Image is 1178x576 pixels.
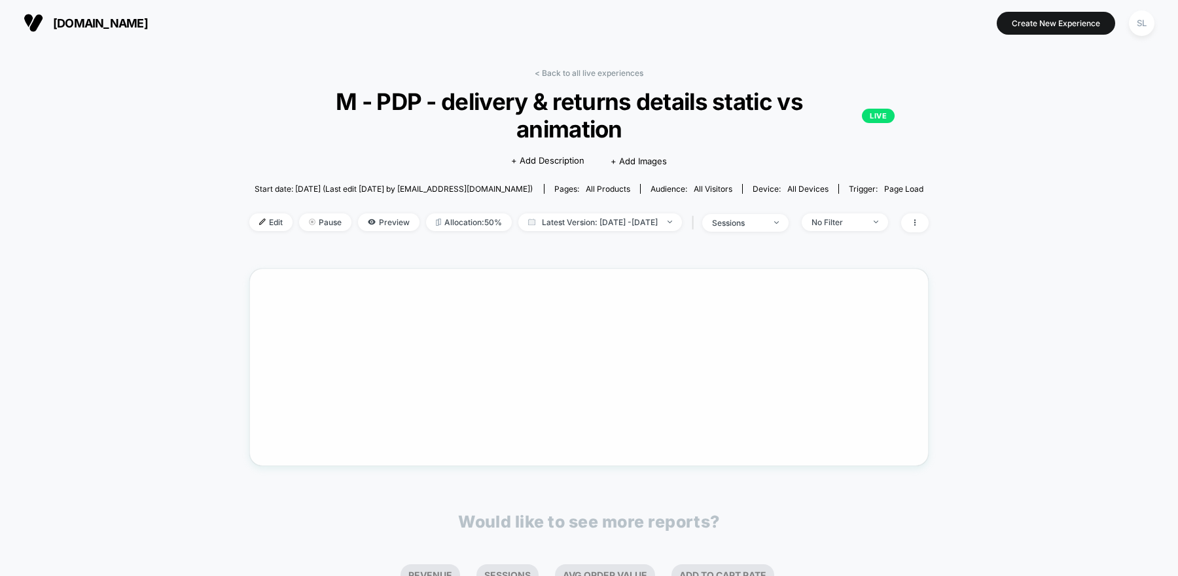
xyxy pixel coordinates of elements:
[651,184,732,194] div: Audience:
[436,219,441,226] img: rebalance
[554,184,630,194] div: Pages:
[53,16,148,30] span: [DOMAIN_NAME]
[535,68,643,78] a: < Back to all live experiences
[249,213,293,231] span: Edit
[1129,10,1154,36] div: SL
[862,109,895,123] p: LIVE
[426,213,512,231] span: Allocation: 50%
[849,184,923,194] div: Trigger:
[742,184,838,194] span: Device:
[458,512,720,531] p: Would like to see more reports?
[309,219,315,225] img: end
[299,213,351,231] span: Pause
[712,218,764,228] div: sessions
[358,213,419,231] span: Preview
[528,219,535,225] img: calendar
[787,184,829,194] span: all devices
[774,221,779,224] img: end
[611,156,667,166] span: + Add Images
[511,154,584,168] span: + Add Description
[586,184,630,194] span: all products
[283,88,895,143] span: M - PDP - delivery & returns details static vs animation
[884,184,923,194] span: Page Load
[812,217,864,227] div: No Filter
[694,184,732,194] span: All Visitors
[518,213,682,231] span: Latest Version: [DATE] - [DATE]
[255,184,533,194] span: Start date: [DATE] (Last edit [DATE] by [EMAIL_ADDRESS][DOMAIN_NAME])
[688,213,702,232] span: |
[874,221,878,223] img: end
[997,12,1115,35] button: Create New Experience
[1125,10,1158,37] button: SL
[259,219,266,225] img: edit
[668,221,672,223] img: end
[20,12,152,33] button: [DOMAIN_NAME]
[24,13,43,33] img: Visually logo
